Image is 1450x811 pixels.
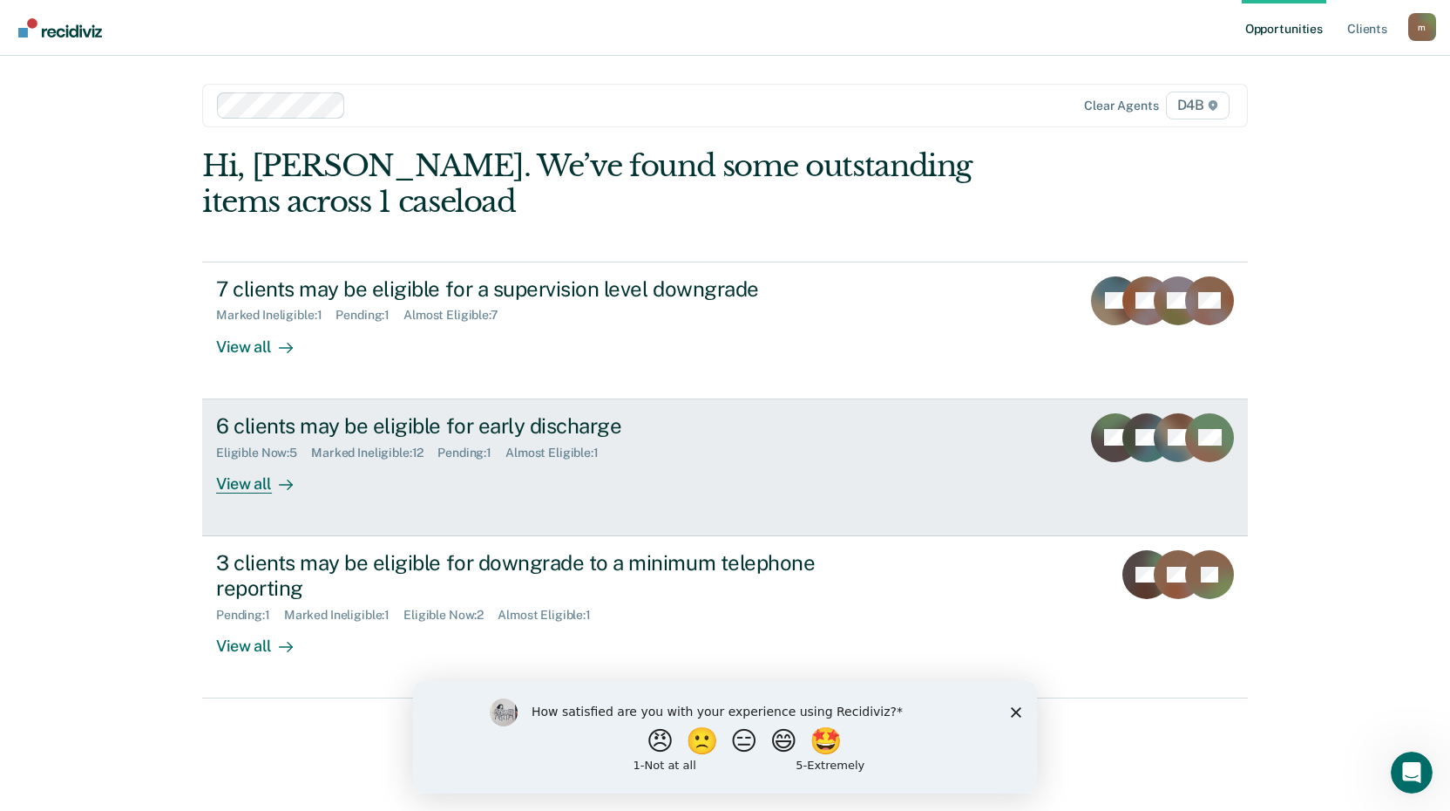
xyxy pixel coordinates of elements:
[498,608,605,623] div: Almost Eligible : 1
[505,446,613,460] div: Almost Eligible : 1
[202,262,1248,399] a: 7 clients may be eligible for a supervision level downgradeMarked Ineligible:1Pending:1Almost Eli...
[216,413,828,439] div: 6 clients may be eligible for early discharge
[403,608,498,623] div: Eligible Now : 2
[1408,13,1436,41] div: m
[202,536,1248,699] a: 3 clients may be eligible for downgrade to a minimum telephone reportingPending:1Marked Ineligibl...
[216,608,284,623] div: Pending : 1
[1391,752,1433,794] iframe: Intercom live chat
[216,550,828,601] div: 3 clients may be eligible for downgrade to a minimum telephone reporting
[1166,92,1230,119] span: D4B
[216,308,335,323] div: Marked Ineligible : 1
[437,446,505,460] div: Pending : 1
[216,323,314,357] div: View all
[413,681,1037,794] iframe: Survey by Kim from Recidiviz
[311,446,437,460] div: Marked Ineligible : 12
[216,622,314,656] div: View all
[216,276,828,302] div: 7 clients may be eligible for a supervision level downgrade
[335,308,403,323] div: Pending : 1
[216,460,314,494] div: View all
[403,308,512,323] div: Almost Eligible : 7
[202,399,1248,536] a: 6 clients may be eligible for early dischargeEligible Now:5Marked Ineligible:12Pending:1Almost El...
[202,148,1039,220] div: Hi, [PERSON_NAME]. We’ve found some outstanding items across 1 caseload
[18,18,102,37] img: Recidiviz
[1084,99,1158,113] div: Clear agents
[216,446,311,460] div: Eligible Now : 5
[284,608,403,623] div: Marked Ineligible : 1
[1408,13,1436,41] button: Profile dropdown button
